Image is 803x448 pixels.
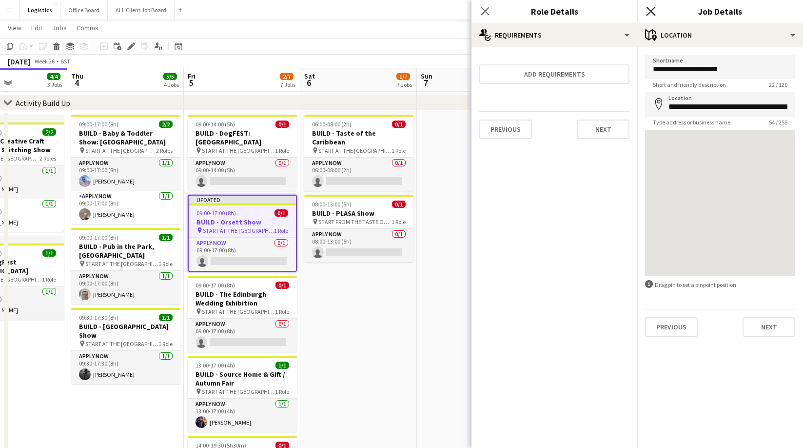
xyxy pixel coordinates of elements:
app-card-role: APPLY NOW0/106:00-08:00 (2h) [304,158,413,191]
span: START AT THE [GEOGRAPHIC_DATA] [202,147,275,154]
span: START AT THE [GEOGRAPHIC_DATA] [318,147,392,154]
span: 7 [419,77,432,88]
h3: BUILD - Source Home & Gift / Autumn Fair [188,370,297,387]
span: 22 / 120 [761,81,795,88]
app-job-card: 13:00-17:00 (4h)1/1BUILD - Source Home & Gift / Autumn Fair START AT THE [GEOGRAPHIC_DATA]1 RoleA... [188,356,297,432]
span: 06:00-08:00 (2h) [312,121,352,128]
span: 1 Role [392,147,406,154]
div: 3 Jobs [47,81,62,88]
span: 5/5 [163,73,177,80]
span: Thu [71,72,83,81]
span: 08:00-13:00 (5h) [312,201,352,208]
h3: BUILD - DogFEST: [GEOGRAPHIC_DATA] [188,129,297,146]
span: 1 Role [274,227,288,234]
button: Next [743,317,795,337]
div: Activity Build Up [16,98,70,108]
button: ALL Client Job Board [108,0,175,20]
app-job-card: 09:00-14:00 (5h)0/1BUILD - DogFEST: [GEOGRAPHIC_DATA] START AT THE [GEOGRAPHIC_DATA]1 RoleAPPLY N... [188,115,297,191]
span: 0/1 [392,201,406,208]
span: 13:00-17:00 (4h) [196,362,235,369]
span: 4 [70,77,83,88]
span: START AT THE [GEOGRAPHIC_DATA] [85,147,156,154]
span: 2 Roles [156,147,173,154]
span: 4/4 [47,73,60,80]
app-card-role: APPLY NOW1/109:00-17:00 (8h)[PERSON_NAME] [71,191,180,224]
div: 4 Jobs [164,81,179,88]
span: 0/1 [275,121,289,128]
span: 09:00-17:00 (8h) [196,282,235,289]
button: Previous [645,317,698,337]
div: 09:00-17:00 (8h)0/1BUILD - The Edinburgh Wedding Exhibition START AT THE [GEOGRAPHIC_DATA]1 RoleA... [188,276,297,352]
span: 1 Role [275,388,289,395]
button: Previous [479,120,532,139]
span: Short and friendly description [645,81,734,88]
span: 2/2 [42,128,56,136]
span: 1 Role [275,147,289,154]
app-card-role: APPLY NOW0/109:00-17:00 (8h) [189,238,296,271]
button: Next [577,120,629,139]
div: Drag pin to set a pinpoint position [645,280,795,289]
h3: BUILD - PLASA Show [304,209,413,218]
span: START AT THE [GEOGRAPHIC_DATA] [85,340,158,347]
span: 09:00-17:00 (8h) [79,121,118,128]
span: START AT THE [GEOGRAPHIC_DATA] [203,227,274,234]
span: Fri [188,72,196,81]
h3: BUILD - Pub in the Park, [GEOGRAPHIC_DATA] [71,242,180,260]
div: Updated [189,196,296,204]
h3: Job Details [637,5,803,18]
a: Jobs [48,21,71,34]
span: Sun [421,72,432,81]
h3: BUILD - The Edinburgh Wedding Exhibition [188,290,297,307]
h3: BUILD - [GEOGRAPHIC_DATA] Show [71,322,180,340]
span: 1 Role [42,276,56,283]
app-job-card: 09:30-17:30 (8h)1/1BUILD - [GEOGRAPHIC_DATA] Show START AT THE [GEOGRAPHIC_DATA]1 RoleAPPLY NOW1/... [71,308,180,384]
div: Requirements [471,23,637,47]
span: 2/2 [159,121,173,128]
h3: Role Details [471,5,637,18]
span: 1/1 [42,249,56,257]
span: Jobs [52,23,67,32]
app-job-card: 08:00-13:00 (5h)0/1BUILD - PLASA Show START FROM THE TASTE OF THE CARIBBEAN1 RoleAPPLY NOW0/108:0... [304,195,413,262]
div: Location [637,23,803,47]
span: 0/1 [392,121,406,128]
span: 0/1 [274,209,288,217]
app-job-card: 09:00-17:00 (8h)2/2BUILD - Baby & Toddler Show: [GEOGRAPHIC_DATA] START AT THE [GEOGRAPHIC_DATA]2... [71,115,180,224]
app-job-card: 09:00-17:00 (8h)1/1BUILD - Pub in the Park, [GEOGRAPHIC_DATA] START AT THE [GEOGRAPHIC_DATA]1 Rol... [71,228,180,304]
span: Comms [77,23,98,32]
span: 2 Roles [39,155,56,162]
h3: BUILD - Baby & Toddler Show: [GEOGRAPHIC_DATA] [71,129,180,146]
app-card-role: APPLY NOW1/109:00-17:00 (8h)[PERSON_NAME] [71,158,180,191]
app-card-role: APPLY NOW0/109:00-14:00 (5h) [188,158,297,191]
button: Add requirements [479,64,629,84]
span: 1 Role [158,340,173,347]
span: 1 Role [158,260,173,267]
a: View [4,21,25,34]
span: 09:00-17:00 (8h) [196,209,236,217]
span: 2/7 [280,73,294,80]
span: START AT THE [GEOGRAPHIC_DATA] [85,260,158,267]
span: 09:30-17:30 (8h) [79,314,118,321]
a: Edit [27,21,46,34]
span: 09:00-14:00 (5h) [196,121,235,128]
app-job-card: Updated09:00-17:00 (8h)0/1BUILD - Orsett Show START AT THE [GEOGRAPHIC_DATA]1 RoleAPPLY NOW0/109:... [188,195,297,272]
span: 1/1 [159,314,173,321]
span: 09:00-17:00 (8h) [79,234,118,241]
app-card-role: APPLY NOW1/113:00-17:00 (4h)[PERSON_NAME] [188,399,297,432]
h3: BUILD - Orsett Show [189,218,296,226]
span: 1/1 [275,362,289,369]
app-card-role: APPLY NOW0/108:00-13:00 (5h) [304,229,413,262]
span: Sat [304,72,315,81]
div: BST [60,58,70,65]
span: START AT THE [GEOGRAPHIC_DATA] [202,388,275,395]
app-card-role: APPLY NOW1/109:30-17:30 (8h)[PERSON_NAME] [71,351,180,384]
span: 5 [186,77,196,88]
div: [DATE] [8,57,30,66]
app-job-card: 06:00-08:00 (2h)0/1BUILD - Taste of the Caribbean START AT THE [GEOGRAPHIC_DATA]1 RoleAPPLY NOW0/... [304,115,413,191]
